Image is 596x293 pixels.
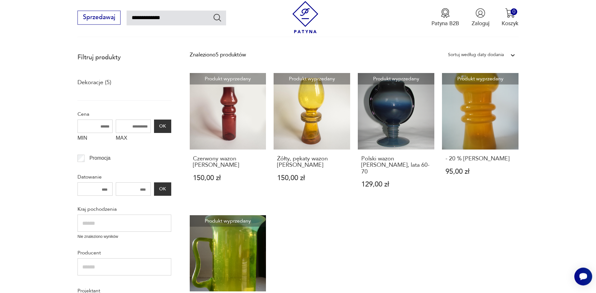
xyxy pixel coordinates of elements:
p: Filtruj produkty [77,53,171,62]
button: Sprzedawaj [77,11,121,25]
p: Zaloguj [472,20,489,27]
button: OK [154,120,171,133]
p: 129,00 zł [361,181,431,188]
button: Patyna B2B [431,8,459,27]
p: Patyna B2B [431,20,459,27]
h3: - 20 % [PERSON_NAME] [445,156,515,162]
p: Promocja [89,154,110,162]
h3: Polski wazon [PERSON_NAME], lata 60-70 [361,156,431,175]
div: Sortuj według daty dodania [448,51,504,59]
label: MAX [116,133,151,145]
h3: Czerwony wazon [PERSON_NAME] [193,156,262,169]
a: Produkt wyprzedanyCzerwony wazon HorbowyCzerwony wazon [PERSON_NAME]150,00 zł [190,73,266,203]
img: Ikona koszyka [505,8,515,18]
img: Patyna - sklep z meblami i dekoracjami vintage [289,1,321,33]
p: 95,00 zł [445,168,515,175]
a: Produkt wyprzedanyŻółty, pękaty wazon HorbowyŻółty, pękaty wazon [PERSON_NAME]150,00 zł [274,73,350,203]
h3: Żółty, pękaty wazon [PERSON_NAME] [277,156,347,169]
p: Producent [77,249,171,257]
div: Znaleziono 5 produktów [190,51,246,59]
img: Ikonka użytkownika [475,8,485,18]
p: 150,00 zł [277,175,347,181]
button: Zaloguj [472,8,489,27]
a: Sprzedawaj [77,15,121,20]
img: Ikona medalu [440,8,450,18]
a: Produkt wyprzedany- 20 % Wazon Horbowy- 20 % [PERSON_NAME]95,00 zł [442,73,519,203]
p: Cena [77,110,171,118]
p: Kraj pochodzenia [77,205,171,213]
iframe: Smartsupp widget button [574,267,592,285]
p: Koszyk [502,20,519,27]
label: MIN [77,133,113,145]
div: 0 [511,8,517,15]
p: 150,00 zł [193,175,262,181]
a: Produkt wyprzedanyPolski wazon Horbowy, lata 60-70Polski wazon [PERSON_NAME], lata 60-70129,00 zł [358,73,434,203]
p: Datowanie [77,173,171,181]
button: OK [154,182,171,196]
a: Ikona medaluPatyna B2B [431,8,459,27]
button: 0Koszyk [502,8,519,27]
p: Nie znaleziono wyników [77,234,171,240]
a: Dekoracje (5) [77,77,111,88]
button: Szukaj [213,13,222,22]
